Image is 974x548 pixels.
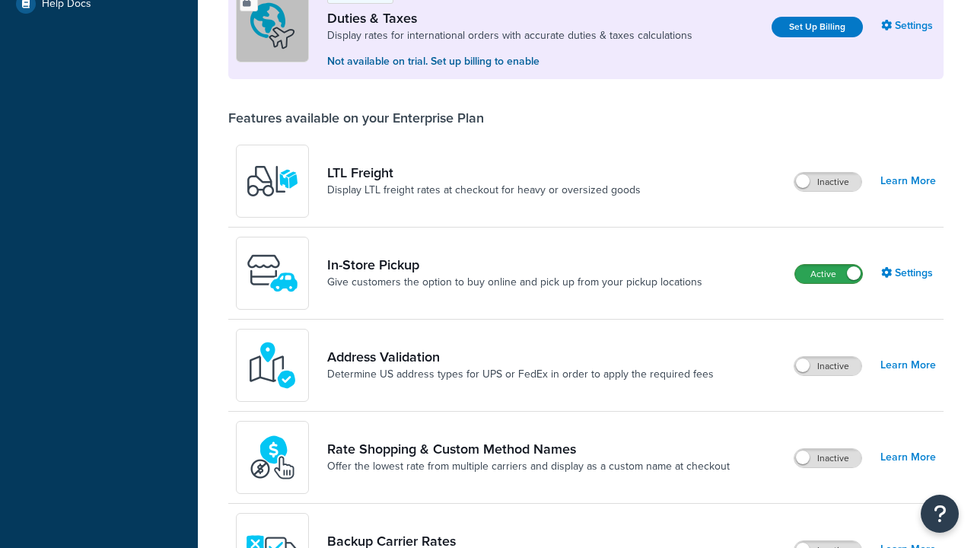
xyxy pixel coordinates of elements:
a: Address Validation [327,349,714,365]
a: Learn More [880,170,936,192]
img: icon-duo-feat-rate-shopping-ecdd8bed.png [246,431,299,484]
a: Settings [881,263,936,284]
a: Learn More [880,447,936,468]
div: Features available on your Enterprise Plan [228,110,484,126]
img: kIG8fy0lQAAAABJRU5ErkJggg== [246,339,299,392]
img: y79ZsPf0fXUFUhFXDzUgf+ktZg5F2+ohG75+v3d2s1D9TjoU8PiyCIluIjV41seZevKCRuEjTPPOKHJsQcmKCXGdfprl3L4q7... [246,155,299,208]
img: wfgcfpwTIucLEAAAAASUVORK5CYII= [246,247,299,300]
p: Not available on trial. Set up billing to enable [327,53,692,70]
a: Give customers the option to buy online and pick up from your pickup locations [327,275,702,290]
a: LTL Freight [327,164,641,181]
a: Settings [881,15,936,37]
a: Set Up Billing [772,17,863,37]
a: Offer the lowest rate from multiple carriers and display as a custom name at checkout [327,459,730,474]
a: Duties & Taxes [327,10,692,27]
a: Display LTL freight rates at checkout for heavy or oversized goods [327,183,641,198]
label: Inactive [794,357,861,375]
button: Open Resource Center [921,495,959,533]
a: Determine US address types for UPS or FedEx in order to apply the required fees [327,367,714,382]
a: Learn More [880,355,936,376]
label: Inactive [794,449,861,467]
label: Active [795,265,862,283]
a: Display rates for international orders with accurate duties & taxes calculations [327,28,692,43]
a: Rate Shopping & Custom Method Names [327,441,730,457]
a: In-Store Pickup [327,256,702,273]
label: Inactive [794,173,861,191]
